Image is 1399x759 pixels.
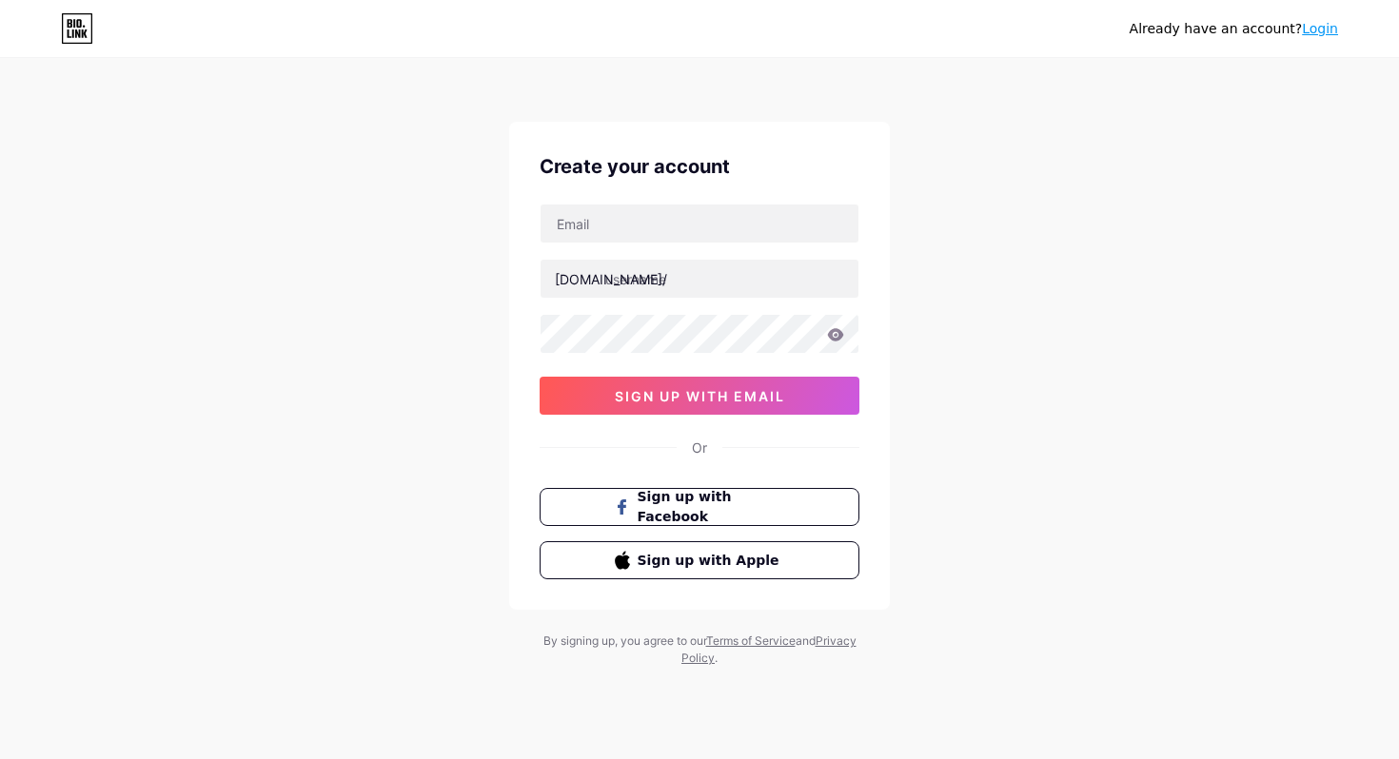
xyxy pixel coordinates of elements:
div: [DOMAIN_NAME]/ [555,269,667,289]
span: Sign up with Apple [638,551,785,571]
a: Terms of Service [706,633,796,648]
button: sign up with email [540,377,859,415]
div: Or [692,438,707,457]
span: Sign up with Facebook [638,487,785,527]
div: By signing up, you agree to our and . [538,632,861,667]
input: username [541,260,858,298]
input: Email [541,204,858,243]
div: Create your account [540,152,859,181]
span: sign up with email [615,388,785,404]
button: Sign up with Facebook [540,488,859,526]
button: Sign up with Apple [540,541,859,579]
a: Login [1302,21,1338,36]
div: Already have an account? [1130,19,1338,39]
